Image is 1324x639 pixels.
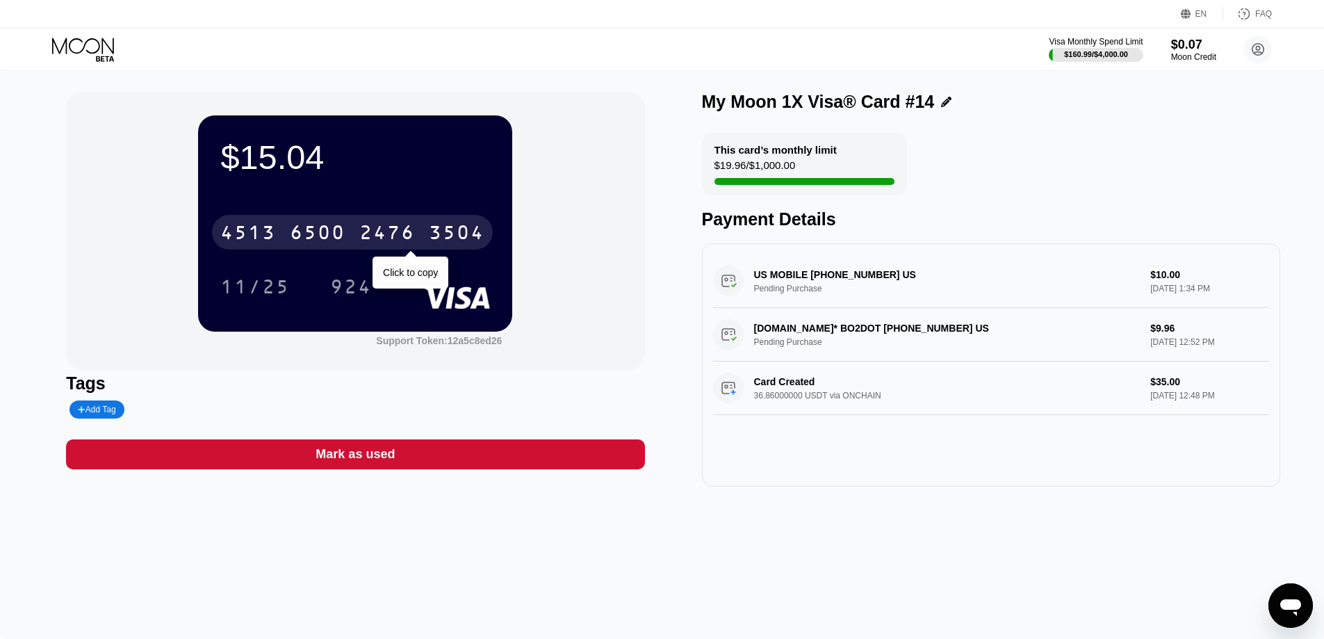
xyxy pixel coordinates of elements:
[1049,37,1143,62] div: Visa Monthly Spend Limit$160.99/$4,000.00
[359,223,415,245] div: 2476
[212,215,493,250] div: 4513650024763504
[714,144,837,156] div: This card’s monthly limit
[376,335,502,346] div: Support Token: 12a5c8ed26
[1171,52,1216,62] div: Moon Credit
[714,159,796,178] div: $19.96 / $1,000.00
[220,277,290,300] div: 11/25
[1064,50,1128,58] div: $160.99 / $4,000.00
[1181,7,1223,21] div: EN
[66,373,644,394] div: Tags
[220,138,490,177] div: $15.04
[316,446,395,462] div: Mark as used
[220,223,276,245] div: 4513
[1171,38,1216,52] div: $0.07
[376,335,502,346] div: Support Token:12a5c8ed26
[383,267,438,278] div: Click to copy
[429,223,484,245] div: 3504
[1195,9,1207,19] div: EN
[1171,38,1216,62] div: $0.07Moon Credit
[66,439,644,469] div: Mark as used
[1255,9,1272,19] div: FAQ
[702,209,1280,229] div: Payment Details
[702,92,935,112] div: My Moon 1X Visa® Card #14
[320,269,382,304] div: 924
[330,277,372,300] div: 924
[1223,7,1272,21] div: FAQ
[290,223,345,245] div: 6500
[78,405,115,414] div: Add Tag
[210,269,300,304] div: 11/25
[1049,37,1143,47] div: Visa Monthly Spend Limit
[70,401,124,419] div: Add Tag
[1268,583,1313,628] iframe: Кнопка запуска окна обмена сообщениями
